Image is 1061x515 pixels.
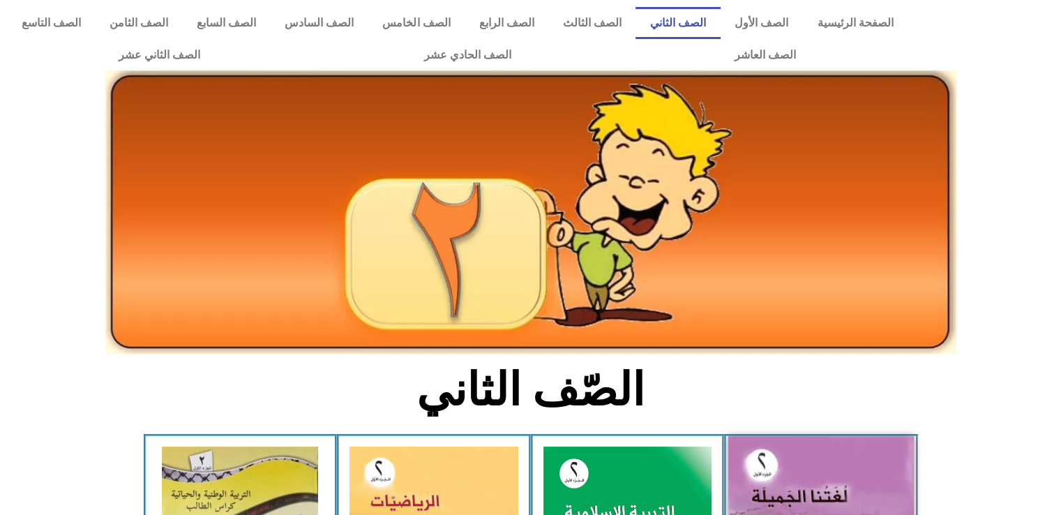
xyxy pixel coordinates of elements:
[95,7,182,39] a: الصف الثامن
[7,39,312,71] a: الصف الثاني عشر
[182,7,270,39] a: الصف السابع
[465,7,548,39] a: الصف الرابع
[368,7,465,39] a: الصف الخامس
[312,39,622,71] a: الصف الحادي عشر
[635,7,720,39] a: الصف الثاني
[300,363,761,417] h2: الصّف الثاني
[803,7,908,39] a: الصفحة الرئيسية
[7,7,95,39] a: الصف التاسع
[623,39,908,71] a: الصف العاشر
[548,7,635,39] a: الصف الثالث
[721,7,803,39] a: الصف الأول
[271,7,368,39] a: الصف السادس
